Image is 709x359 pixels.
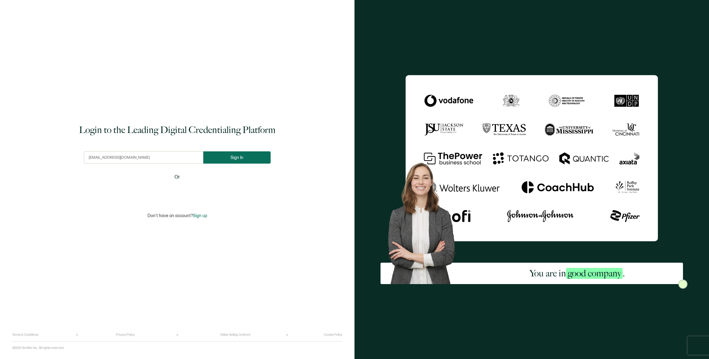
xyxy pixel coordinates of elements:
a: Cookie Policy [324,333,342,337]
img: Sertifier Login - You are in <span class="strong-h">good company</span>. Hero [381,157,471,284]
span: Sign In [231,155,243,160]
img: Sertifier Login - You are in <span class="strong-h">good company</span>. [406,75,658,241]
h2: You are in . [530,267,625,279]
span: Or [174,173,180,181]
a: Online Selling Contract [220,333,250,337]
input: Enter your work email address [84,151,203,164]
span: Sign up [193,213,207,218]
a: Terms & Conditions [12,333,38,337]
a: Privacy Policy [116,333,135,337]
h1: Login to the Leading Digital Credentialing Platform [79,124,276,136]
img: Sertifier Login [678,279,688,289]
button: Sign In [203,151,271,164]
span: good company [566,268,623,279]
p: ©2025 Sertifier Inc.. All rights reserved. [12,346,64,350]
p: Don't have an account? [148,213,207,218]
iframe: Sign in with Google Button [139,185,216,198]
